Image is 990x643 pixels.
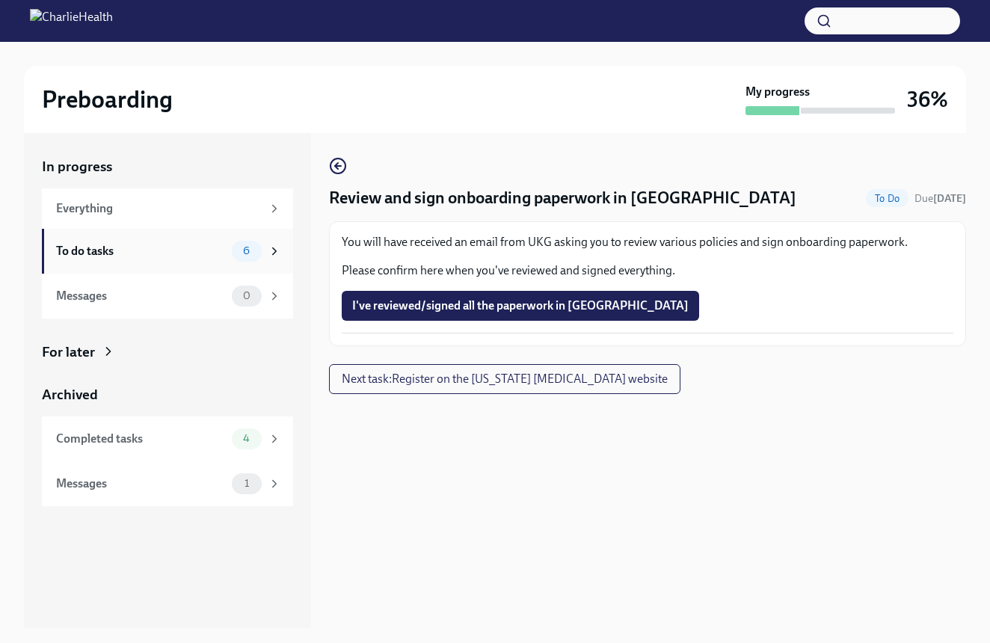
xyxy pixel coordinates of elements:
h4: Review and sign onboarding paperwork in [GEOGRAPHIC_DATA] [329,187,796,209]
button: I've reviewed/signed all the paperwork in [GEOGRAPHIC_DATA] [342,291,699,321]
div: Messages [56,476,226,492]
h3: 36% [907,86,948,113]
span: 6 [234,245,259,256]
button: Next task:Register on the [US_STATE] [MEDICAL_DATA] website [329,364,680,394]
a: Messages0 [42,274,293,319]
div: For later [42,342,95,362]
span: 0 [234,290,259,301]
span: September 8th, 2025 09:00 [914,191,966,206]
a: For later [42,342,293,362]
a: Everything [42,188,293,229]
div: Everything [56,200,262,217]
a: To do tasks6 [42,229,293,274]
span: Due [914,192,966,205]
a: In progress [42,157,293,176]
div: Messages [56,288,226,304]
div: Completed tasks [56,431,226,447]
p: Please confirm here when you've reviewed and signed everything. [342,262,953,279]
strong: [DATE] [933,192,966,205]
h2: Preboarding [42,84,173,114]
span: I've reviewed/signed all the paperwork in [GEOGRAPHIC_DATA] [352,298,689,313]
span: To Do [866,193,908,204]
a: Completed tasks4 [42,416,293,461]
strong: My progress [745,84,810,100]
p: You will have received an email from UKG asking you to review various policies and sign onboardin... [342,234,953,250]
span: Next task : Register on the [US_STATE] [MEDICAL_DATA] website [342,372,668,387]
img: CharlieHealth [30,9,113,33]
span: 1 [236,478,258,489]
div: To do tasks [56,243,226,259]
a: Messages1 [42,461,293,506]
a: Archived [42,385,293,404]
span: 4 [234,433,259,444]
